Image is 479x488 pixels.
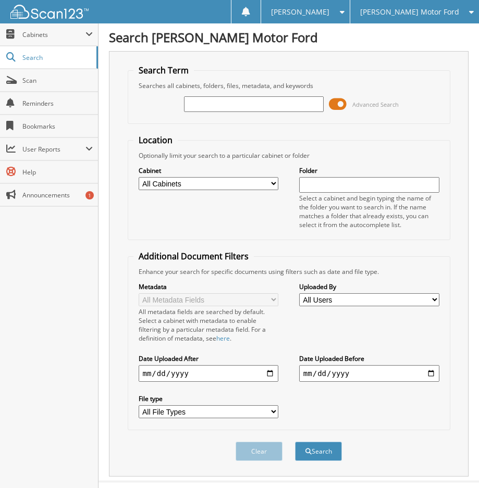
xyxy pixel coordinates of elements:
label: Date Uploaded After [139,354,279,363]
legend: Additional Document Filters [133,251,254,262]
label: Date Uploaded Before [299,354,439,363]
span: Cabinets [22,30,85,39]
label: Metadata [139,282,279,291]
span: Announcements [22,191,93,199]
div: Optionally limit your search to a particular cabinet or folder [133,151,445,160]
span: Help [22,168,93,177]
span: User Reports [22,145,85,154]
div: All metadata fields are searched by default. Select a cabinet with metadata to enable filtering b... [139,307,279,343]
label: Cabinet [139,166,279,175]
img: scan123-logo-white.svg [10,5,89,19]
span: Reminders [22,99,93,108]
div: Enhance your search for specific documents using filters such as date and file type. [133,267,445,276]
span: [PERSON_NAME] Motor Ford [360,9,459,15]
div: 1 [85,191,94,199]
a: here [216,334,230,343]
h1: Search [PERSON_NAME] Motor Ford [109,29,469,46]
button: Clear [236,442,283,461]
div: Select a cabinet and begin typing the name of the folder you want to search in. If the name match... [299,194,439,229]
label: File type [139,394,279,403]
span: Scan [22,76,93,85]
legend: Location [133,134,178,146]
span: Advanced Search [352,101,399,108]
input: start [139,365,279,382]
legend: Search Term [133,65,194,76]
span: Search [22,53,91,62]
label: Folder [299,166,439,175]
label: Uploaded By [299,282,439,291]
input: end [299,365,439,382]
span: Bookmarks [22,122,93,131]
div: Searches all cabinets, folders, files, metadata, and keywords [133,81,445,90]
span: [PERSON_NAME] [271,9,329,15]
button: Search [295,442,342,461]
